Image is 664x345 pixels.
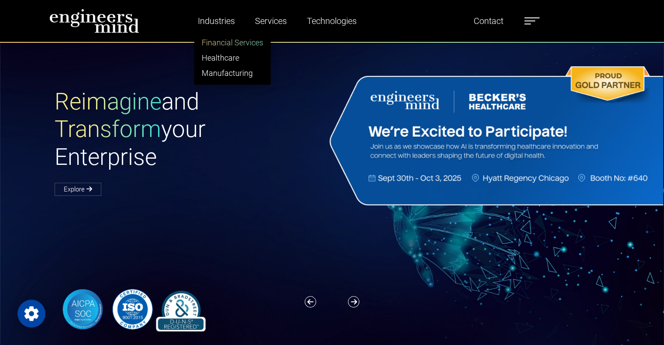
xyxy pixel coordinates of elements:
[251,11,290,31] a: Services
[55,183,101,196] a: Explore
[470,11,507,31] a: Contact
[55,287,210,331] img: banner-logo
[55,88,162,115] span: Reimagine
[195,35,270,50] a: Financial Services
[195,50,270,65] a: Healthcare
[49,9,139,33] img: logo
[55,88,332,171] h1: and your Enterprise
[195,65,270,81] a: Manufacturing
[194,31,271,85] ul: Industries
[194,11,238,31] a: Industries
[303,11,360,31] a: Technologies
[326,64,664,208] img: Website Banner
[55,116,161,143] span: Transform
